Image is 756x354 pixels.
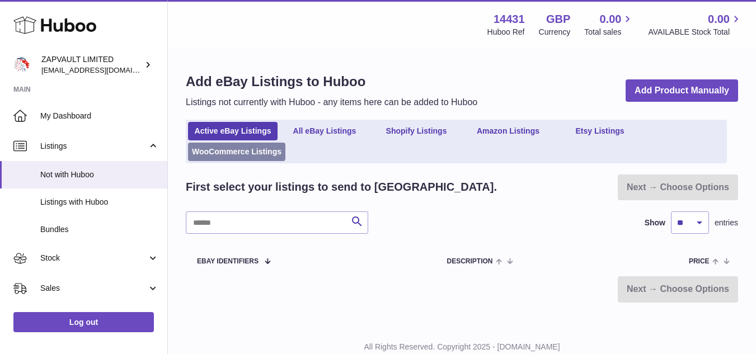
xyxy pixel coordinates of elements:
a: 0.00 Total sales [584,12,634,37]
strong: GBP [546,12,570,27]
strong: 14431 [494,12,525,27]
span: Stock [40,253,147,263]
span: 0.00 [600,12,622,27]
span: My Dashboard [40,111,159,121]
span: Listings [40,141,147,152]
h2: First select your listings to send to [GEOGRAPHIC_DATA]. [186,180,497,195]
span: Not with Huboo [40,169,159,180]
span: [EMAIL_ADDRESS][DOMAIN_NAME] [41,65,165,74]
a: WooCommerce Listings [188,143,285,161]
span: 0.00 [708,12,730,27]
label: Show [645,218,665,228]
div: ZAPVAULT LIMITED [41,54,142,75]
a: 0.00 AVAILABLE Stock Total [648,12,743,37]
span: Total sales [584,27,634,37]
span: AVAILABLE Stock Total [648,27,743,37]
a: All eBay Listings [280,122,369,140]
span: Listings with Huboo [40,197,159,207]
p: All Rights Reserved. Copyright 2025 - [DOMAIN_NAME] [177,342,747,352]
a: Active eBay Listings [188,122,278,140]
a: Amazon Listings [463,122,553,140]
p: Listings not currently with Huboo - any items here can be added to Huboo [186,96,477,108]
a: Add Product Manually [626,79,738,102]
div: Huboo Ref [487,27,525,37]
span: Description [447,258,492,265]
h1: Add eBay Listings to Huboo [186,73,477,91]
span: eBay Identifiers [197,258,259,265]
a: Log out [13,312,154,332]
span: Sales [40,283,147,294]
a: Shopify Listings [372,122,461,140]
div: Currency [539,27,571,37]
a: Etsy Listings [555,122,645,140]
span: Price [689,258,710,265]
span: Bundles [40,224,159,235]
img: info@zapvault.co.uk [13,56,30,73]
span: entries [715,218,738,228]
